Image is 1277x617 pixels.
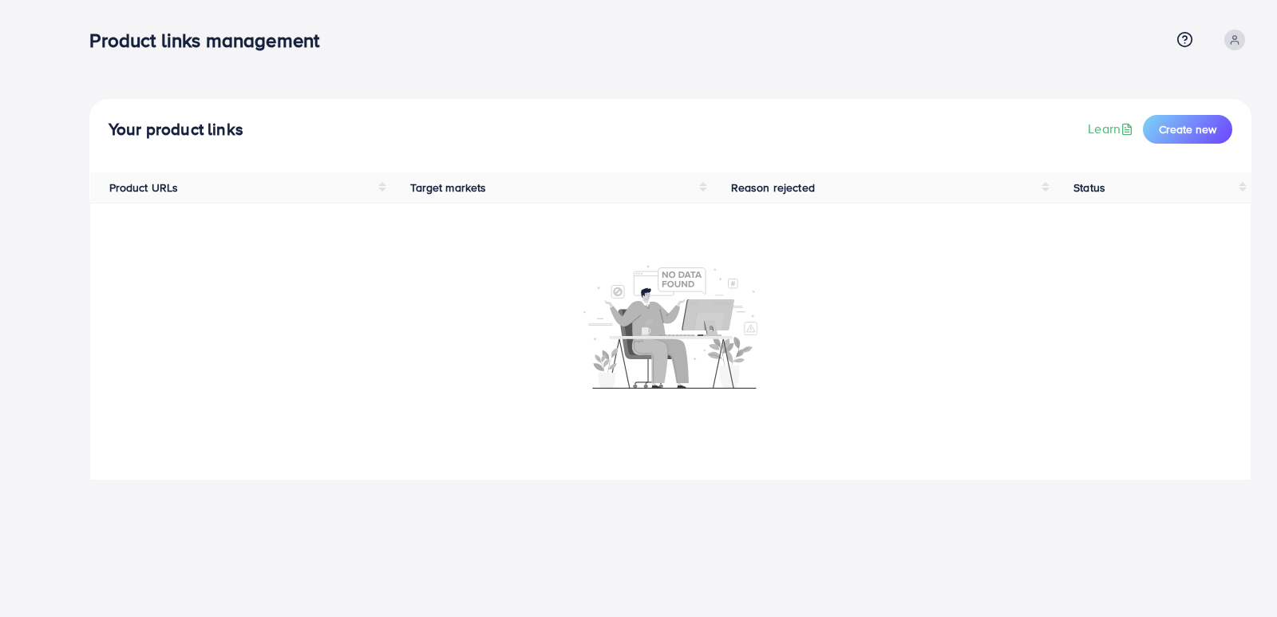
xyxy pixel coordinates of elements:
span: Target markets [410,180,486,196]
span: Create new [1159,121,1216,137]
span: Reason rejected [731,180,815,196]
img: No account [583,263,757,389]
a: Learn [1088,120,1137,138]
h3: Product links management [89,29,332,52]
span: Product URLs [109,180,179,196]
span: Status [1073,180,1105,196]
button: Create new [1143,115,1232,144]
h4: Your product links [109,120,243,140]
